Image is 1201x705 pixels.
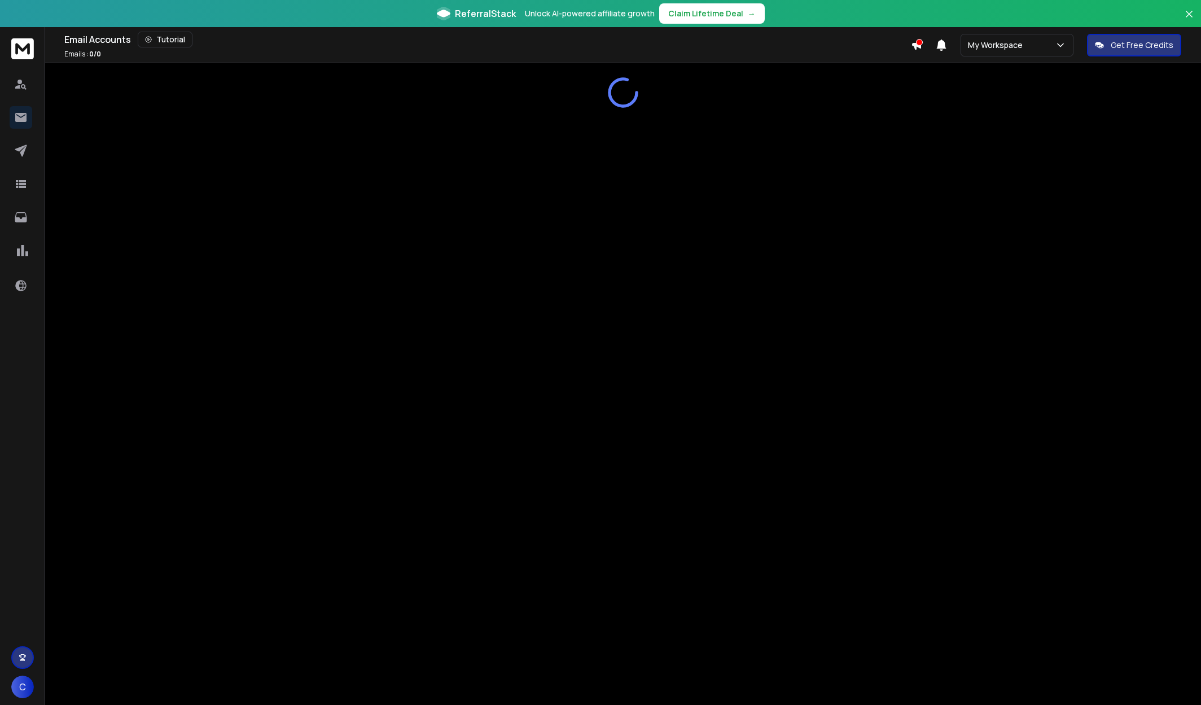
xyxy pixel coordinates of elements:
p: Emails : [64,50,101,59]
span: 0 / 0 [89,49,101,59]
p: Get Free Credits [1111,40,1173,51]
button: Tutorial [138,32,192,47]
p: Unlock AI-powered affiliate growth [525,8,655,19]
button: Claim Lifetime Deal→ [659,3,765,24]
button: C [11,676,34,698]
button: Get Free Credits [1087,34,1181,56]
span: → [748,8,756,19]
span: ReferralStack [455,7,516,20]
p: My Workspace [968,40,1027,51]
div: Email Accounts [64,32,911,47]
button: Close banner [1182,7,1196,34]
